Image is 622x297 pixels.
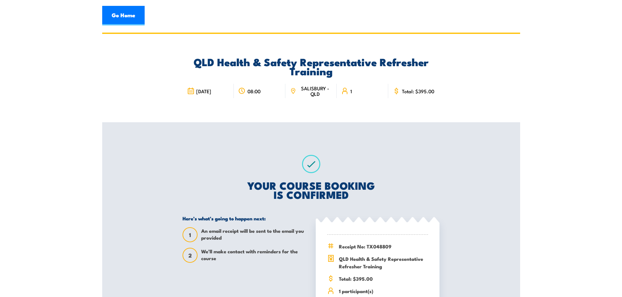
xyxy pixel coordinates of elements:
[402,88,434,94] span: Total: $395.00
[196,88,211,94] span: [DATE]
[339,243,428,250] span: Receipt No: TX048809
[201,227,306,242] span: An email receipt will be sent to the email you provided
[247,88,261,94] span: 08:00
[183,181,439,199] h2: YOUR COURSE BOOKING IS CONFIRMED
[183,252,197,259] span: 2
[339,275,428,282] span: Total: $395.00
[201,248,306,263] span: We’ll make contact with reminders for the course
[339,287,428,295] span: 1 participant(s)
[102,6,145,25] a: Go Home
[183,231,197,238] span: 1
[183,57,439,75] h2: QLD Health & Safety Representative Refresher Training
[339,255,428,270] span: QLD Health & Safety Representative Refresher Training
[298,85,332,97] span: SALISBURY - QLD
[183,215,306,221] h5: Here’s what’s going to happen next:
[350,88,352,94] span: 1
